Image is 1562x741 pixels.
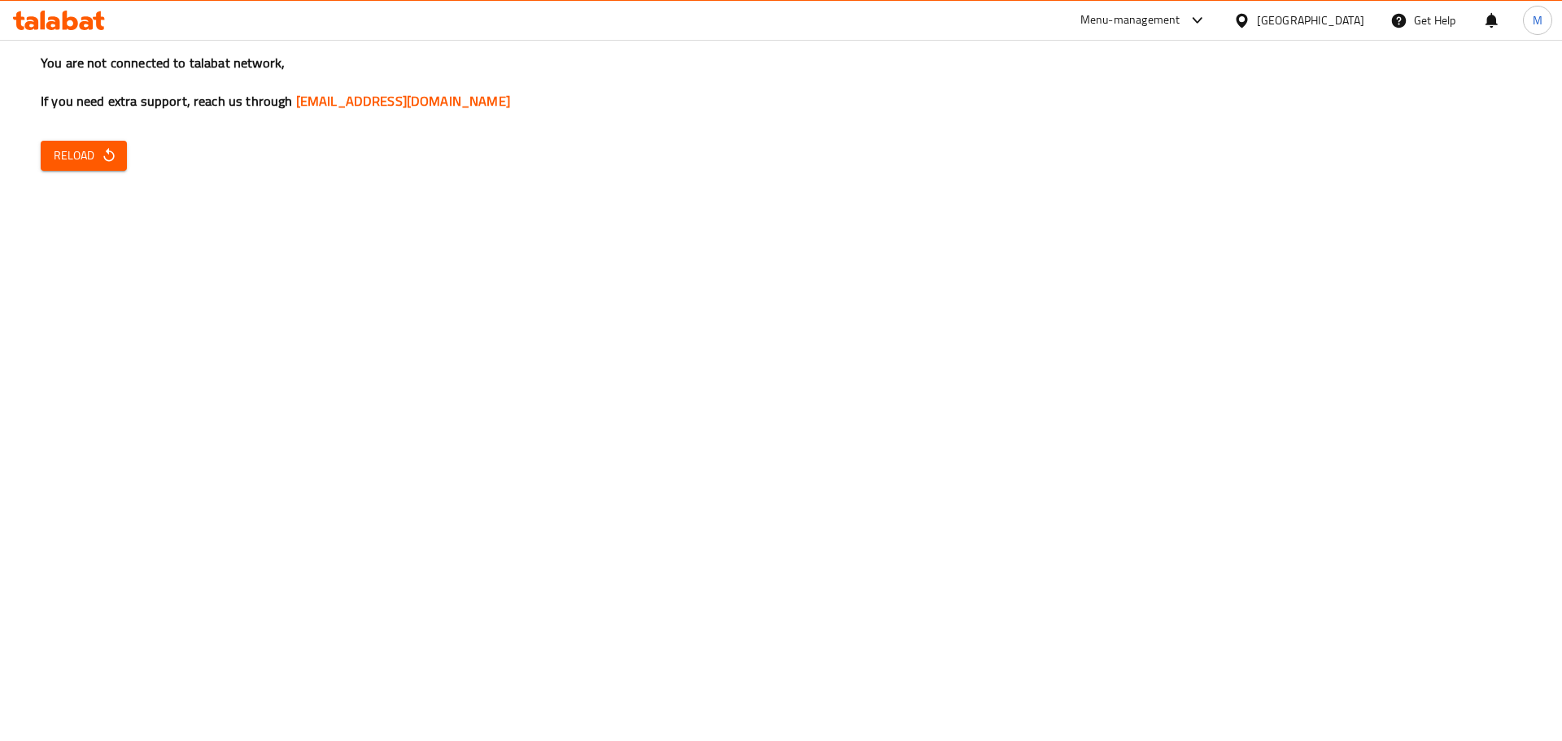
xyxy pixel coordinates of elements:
span: M [1533,11,1542,29]
h3: You are not connected to talabat network, If you need extra support, reach us through [41,54,1521,111]
button: Reload [41,141,127,171]
div: [GEOGRAPHIC_DATA] [1257,11,1364,29]
div: Menu-management [1080,11,1180,30]
span: Reload [54,146,114,166]
a: [EMAIL_ADDRESS][DOMAIN_NAME] [296,89,510,113]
